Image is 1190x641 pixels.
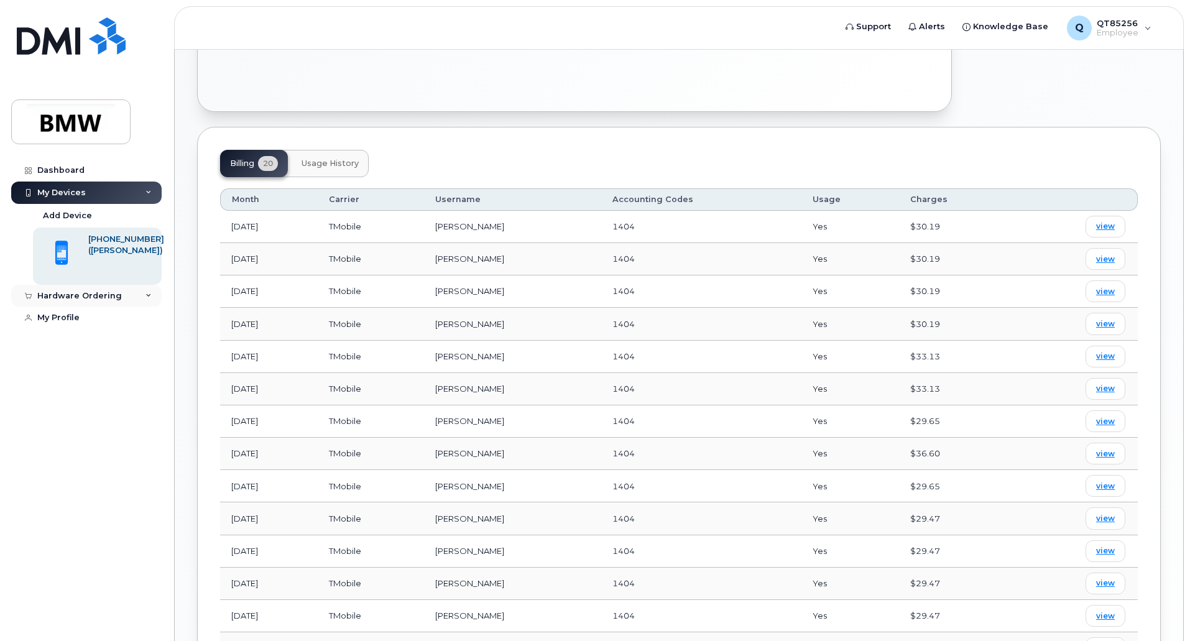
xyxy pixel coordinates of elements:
[801,243,899,275] td: Yes
[1096,383,1115,394] span: view
[1075,21,1084,35] span: Q
[801,188,899,211] th: Usage
[1096,481,1115,492] span: view
[1096,448,1115,459] span: view
[1136,587,1181,632] iframe: Messenger Launcher
[220,438,318,470] td: [DATE]
[220,243,318,275] td: [DATE]
[612,578,635,588] span: 1404
[220,188,318,211] th: Month
[220,373,318,405] td: [DATE]
[910,545,1003,557] div: $29.47
[220,568,318,600] td: [DATE]
[318,502,424,535] td: TMobile
[612,448,635,458] span: 1404
[612,611,635,620] span: 1404
[1058,16,1160,40] div: QT85256
[318,438,424,470] td: TMobile
[1086,443,1125,464] a: view
[612,384,635,394] span: 1404
[1086,216,1125,237] a: view
[1096,351,1115,362] span: view
[1086,573,1125,594] a: view
[1096,254,1115,265] span: view
[318,341,424,373] td: TMobile
[910,610,1003,622] div: $29.47
[1086,313,1125,334] a: view
[910,481,1003,492] div: $29.65
[801,405,899,438] td: Yes
[612,286,635,296] span: 1404
[801,275,899,308] td: Yes
[1096,318,1115,330] span: view
[801,341,899,373] td: Yes
[973,21,1048,33] span: Knowledge Base
[424,373,601,405] td: [PERSON_NAME]
[801,373,899,405] td: Yes
[424,211,601,243] td: [PERSON_NAME]
[1096,513,1115,524] span: view
[899,188,1015,211] th: Charges
[801,568,899,600] td: Yes
[220,405,318,438] td: [DATE]
[1096,221,1115,232] span: view
[318,308,424,340] td: TMobile
[801,535,899,568] td: Yes
[910,578,1003,589] div: $29.47
[424,243,601,275] td: [PERSON_NAME]
[1096,578,1115,589] span: view
[318,188,424,211] th: Carrier
[1086,280,1125,302] a: view
[856,21,891,33] span: Support
[910,318,1003,330] div: $30.19
[318,470,424,502] td: TMobile
[424,188,601,211] th: Username
[801,470,899,502] td: Yes
[424,600,601,632] td: [PERSON_NAME]
[612,514,635,523] span: 1404
[910,415,1003,427] div: $29.65
[1086,507,1125,529] a: view
[910,253,1003,265] div: $30.19
[1086,248,1125,270] a: view
[424,405,601,438] td: [PERSON_NAME]
[424,308,601,340] td: [PERSON_NAME]
[424,275,601,308] td: [PERSON_NAME]
[910,221,1003,233] div: $30.19
[837,14,900,39] a: Support
[612,221,635,231] span: 1404
[220,470,318,502] td: [DATE]
[612,254,635,264] span: 1404
[910,513,1003,525] div: $29.47
[910,351,1003,362] div: $33.13
[1086,346,1125,367] a: view
[1097,18,1138,28] span: QT85256
[1096,286,1115,297] span: view
[220,535,318,568] td: [DATE]
[424,470,601,502] td: [PERSON_NAME]
[424,502,601,535] td: [PERSON_NAME]
[318,373,424,405] td: TMobile
[1086,605,1125,627] a: view
[910,285,1003,297] div: $30.19
[612,416,635,426] span: 1404
[954,14,1057,39] a: Knowledge Base
[424,341,601,373] td: [PERSON_NAME]
[318,243,424,275] td: TMobile
[1096,416,1115,427] span: view
[220,275,318,308] td: [DATE]
[801,600,899,632] td: Yes
[801,502,899,535] td: Yes
[220,211,318,243] td: [DATE]
[318,211,424,243] td: TMobile
[601,188,801,211] th: Accounting Codes
[801,308,899,340] td: Yes
[318,535,424,568] td: TMobile
[910,448,1003,459] div: $36.60
[220,341,318,373] td: [DATE]
[318,405,424,438] td: TMobile
[424,438,601,470] td: [PERSON_NAME]
[612,351,635,361] span: 1404
[1096,611,1115,622] span: view
[1086,378,1125,400] a: view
